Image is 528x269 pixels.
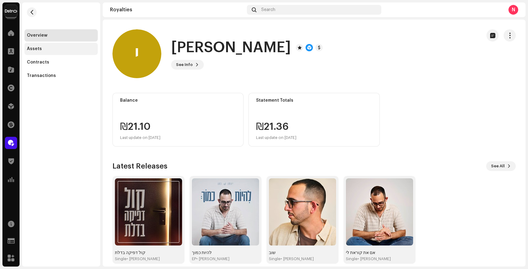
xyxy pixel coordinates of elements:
[346,178,413,245] img: 4a64b934-59b1-4dec-9385-cbb64862c448
[112,161,167,171] h3: Latest Releases
[24,29,98,42] re-m-nav-item: Overview
[269,250,336,255] div: שוב
[486,161,516,171] button: See All
[115,256,127,261] div: Single
[171,60,204,70] button: See Info
[120,134,160,141] div: Last update on [DATE]
[346,256,358,261] div: Single
[508,5,518,15] div: N
[112,29,161,78] div: י
[176,59,193,71] span: See Info
[171,38,291,57] h1: [PERSON_NAME]
[261,7,275,12] span: Search
[110,7,244,12] div: Royalties
[192,256,196,261] div: EP
[358,256,391,261] div: • [PERSON_NAME]
[127,256,160,261] div: • [PERSON_NAME]
[24,43,98,55] re-m-nav-item: Assets
[115,178,182,245] img: 3d8fee1a-c82a-4fff-84d0-ff2a82d366d8
[192,250,259,255] div: להיות כמוך
[120,98,236,103] div: Balance
[269,178,336,245] img: bfecccbf-2baf-4a99-be00-a8302bfce514
[27,73,56,78] div: Transactions
[5,5,17,17] img: a754eb8e-f922-4056-8001-d1d15cdf72ef
[112,93,244,147] re-o-card-value: Balance
[280,256,314,261] div: • [PERSON_NAME]
[27,33,47,38] div: Overview
[196,256,229,261] div: • [PERSON_NAME]
[27,46,42,51] div: Assets
[491,160,505,172] span: See All
[192,178,259,245] img: 95007743-3a9a-4ab0-8f87-b5932c8a3e2d
[27,60,49,65] div: Contracts
[248,93,380,147] re-o-card-value: Statement Totals
[256,98,372,103] div: Statement Totals
[115,250,182,255] div: קול דפיקה בדלת
[256,134,296,141] div: Last update on [DATE]
[24,70,98,82] re-m-nav-item: Transactions
[346,250,413,255] div: אם את קוראת לי
[24,56,98,68] re-m-nav-item: Contracts
[269,256,280,261] div: Single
